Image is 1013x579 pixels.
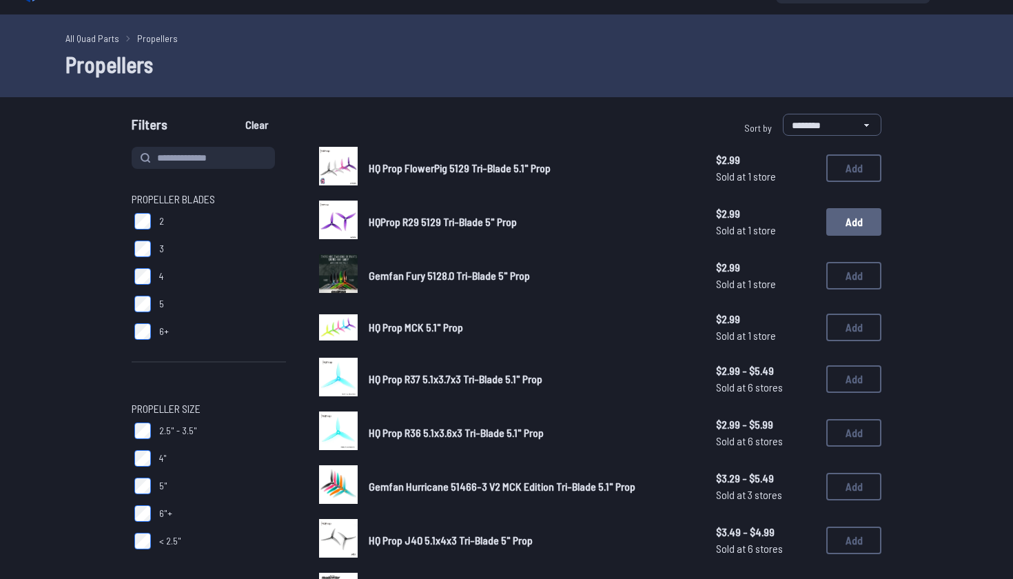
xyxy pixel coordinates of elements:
a: image [319,147,358,190]
a: HQ Prop FlowerPig 5129 Tri-Blade 5.1" Prop [369,160,694,176]
img: image [319,465,358,504]
a: image [319,519,358,562]
span: Sold at 6 stores [716,540,815,557]
a: All Quad Parts [65,31,119,45]
span: HQProp R29 5129 Tri-Blade 5" Prop [369,215,517,228]
a: HQ Prop R36 5.1x3.6x3 Tri-Blade 5.1" Prop [369,425,694,441]
a: Gemfan Hurricane 51466-3 V2 MCK Edition Tri-Blade 5.1" Prop [369,478,694,495]
img: image [319,147,358,185]
span: HQ Prop FlowerPig 5129 Tri-Blade 5.1" Prop [369,161,551,174]
span: Sort by [744,122,772,134]
span: 3 [159,242,164,256]
span: 4 [159,270,163,283]
span: $2.99 [716,152,815,168]
span: $2.99 - $5.49 [716,363,815,379]
img: image [319,201,358,239]
input: < 2.5" [134,533,151,549]
input: 3 [134,241,151,257]
span: Sold at 6 stores [716,433,815,449]
span: 5" [159,479,167,493]
span: Gemfan Hurricane 51466-3 V2 MCK Edition Tri-Blade 5.1" Prop [369,480,635,493]
a: HQ Prop J40 5.1x4x3 Tri-Blade 5" Prop [369,532,694,549]
a: HQ Prop R37 5.1x3.7x3 Tri-Blade 5.1" Prop [369,371,694,387]
span: Sold at 1 store [716,276,815,292]
button: Add [826,473,881,500]
span: Sold at 3 stores [716,487,815,503]
a: image [319,412,358,454]
span: $3.29 - $5.49 [716,470,815,487]
img: image [319,314,358,340]
span: HQ Prop J40 5.1x4x3 Tri-Blade 5" Prop [369,534,533,547]
h1: Propellers [65,48,948,81]
a: image [319,308,358,347]
span: Filters [132,114,167,141]
a: Gemfan Fury 5128.0 Tri-Blade 5" Prop [369,267,694,284]
button: Add [826,314,881,341]
span: Sold at 1 store [716,168,815,185]
span: $3.49 - $4.99 [716,524,815,540]
input: 5" [134,478,151,494]
span: HQ Prop R37 5.1x3.7x3 Tri-Blade 5.1" Prop [369,372,542,385]
span: $2.99 - $5.99 [716,416,815,433]
input: 4 [134,268,151,285]
span: Gemfan Fury 5128.0 Tri-Blade 5" Prop [369,269,530,282]
button: Add [826,208,881,236]
a: image [319,254,358,297]
a: image [319,201,358,243]
img: image [319,519,358,558]
span: 5 [159,297,164,311]
span: Propeller Size [132,400,201,417]
img: image [319,358,358,396]
span: 2 [159,214,164,228]
span: HQ Prop R36 5.1x3.6x3 Tri-Blade 5.1" Prop [369,426,544,439]
a: image [319,465,358,508]
span: $2.99 [716,311,815,327]
button: Add [826,527,881,554]
span: 4" [159,451,167,465]
input: 6"+ [134,505,151,522]
span: HQ Prop MCK 5.1" Prop [369,321,463,334]
input: 2 [134,213,151,230]
button: Add [826,262,881,289]
span: $2.99 [716,259,815,276]
input: 2.5" - 3.5" [134,423,151,439]
img: image [319,412,358,450]
span: Sold at 6 stores [716,379,815,396]
span: Propeller Blades [132,191,215,207]
span: $2.99 [716,205,815,222]
button: Add [826,365,881,393]
span: 6+ [159,325,169,338]
button: Add [826,419,881,447]
input: 4" [134,450,151,467]
a: Propellers [137,31,178,45]
span: 6"+ [159,507,172,520]
span: Sold at 1 store [716,222,815,238]
input: 6+ [134,323,151,340]
button: Clear [234,114,280,136]
span: < 2.5" [159,534,181,548]
button: Add [826,154,881,182]
span: 2.5" - 3.5" [159,424,197,438]
a: HQ Prop MCK 5.1" Prop [369,319,694,336]
select: Sort by [783,114,881,136]
a: HQProp R29 5129 Tri-Blade 5" Prop [369,214,694,230]
input: 5 [134,296,151,312]
img: image [319,254,358,293]
span: Sold at 1 store [716,327,815,344]
a: image [319,358,358,400]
